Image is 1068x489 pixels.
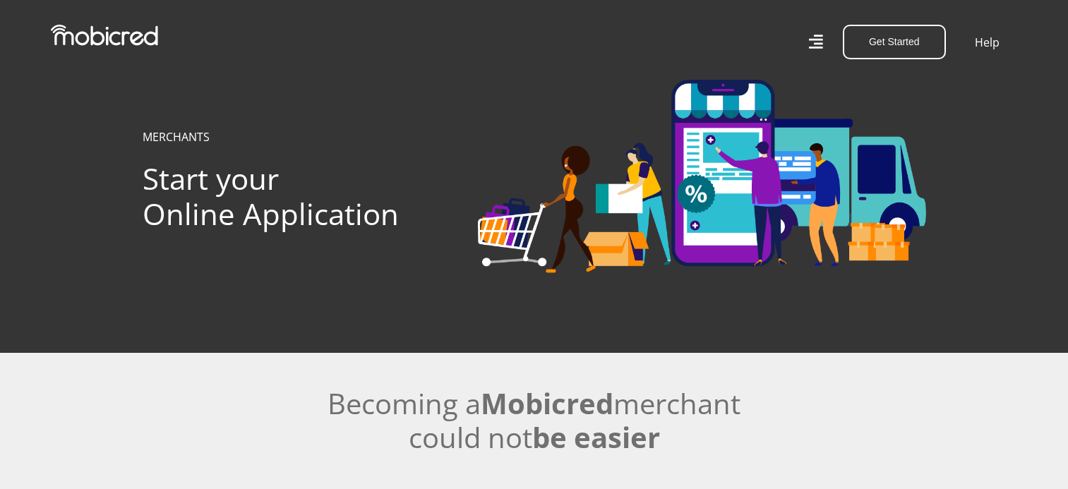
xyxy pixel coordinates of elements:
[51,25,158,46] img: Mobicred
[843,25,946,59] button: Get Started
[974,33,1000,52] a: Help
[143,161,457,232] h1: Start your
[478,80,926,273] img: Categories
[143,193,399,234] span: Online Application
[143,129,210,145] a: MERCHANTS
[143,387,926,454] h2: Becoming a merchant could not
[532,418,660,457] span: be easier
